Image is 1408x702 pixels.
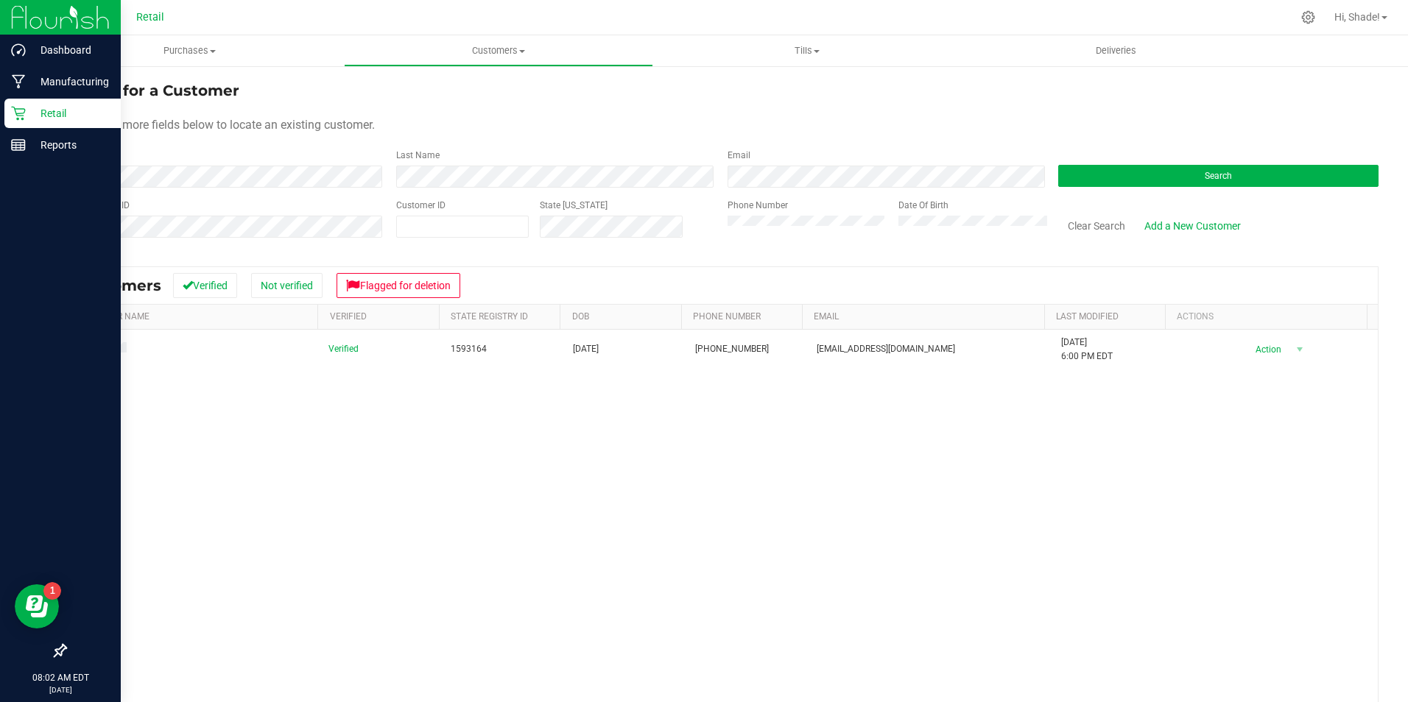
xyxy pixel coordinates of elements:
[330,311,367,322] a: Verified
[26,136,114,154] p: Reports
[65,118,375,132] span: Use one or more fields below to locate an existing customer.
[251,273,323,298] button: Not verified
[1291,339,1309,360] span: select
[136,11,164,24] span: Retail
[962,35,1270,66] a: Deliveries
[654,44,961,57] span: Tills
[1205,171,1232,181] span: Search
[1058,165,1379,187] button: Search
[1076,44,1156,57] span: Deliveries
[65,82,239,99] span: Search for a Customer
[573,342,599,356] span: [DATE]
[695,342,769,356] span: [PHONE_NUMBER]
[345,44,652,57] span: Customers
[11,106,26,121] inline-svg: Retail
[817,342,955,356] span: [EMAIL_ADDRESS][DOMAIN_NAME]
[11,74,26,89] inline-svg: Manufacturing
[328,342,359,356] span: Verified
[344,35,652,66] a: Customers
[1135,213,1250,238] a: Add a New Customer
[26,104,114,122] p: Retail
[814,311,839,322] a: Email
[1058,213,1135,238] button: Clear Search
[396,149,440,162] label: Last Name
[35,44,344,57] span: Purchases
[1061,336,1113,364] span: [DATE] 6:00 PM EDT
[898,199,948,212] label: Date Of Birth
[1177,311,1361,322] div: Actions
[451,342,487,356] span: 1593164
[337,273,460,298] button: Flagged for deletion
[1334,11,1380,23] span: Hi, Shade!
[26,73,114,91] p: Manufacturing
[1243,339,1291,360] span: Action
[11,138,26,152] inline-svg: Reports
[572,311,589,322] a: DOB
[1056,311,1119,322] a: Last Modified
[173,273,237,298] button: Verified
[7,671,114,684] p: 08:02 AM EDT
[653,35,962,66] a: Tills
[540,199,608,212] label: State [US_STATE]
[693,311,761,322] a: Phone Number
[43,582,61,600] iframe: Resource center unread badge
[35,35,344,66] a: Purchases
[728,149,750,162] label: Email
[396,199,446,212] label: Customer ID
[15,584,59,628] iframe: Resource center
[7,684,114,695] p: [DATE]
[1299,10,1317,24] div: Manage settings
[451,311,528,322] a: State Registry Id
[11,43,26,57] inline-svg: Dashboard
[728,199,788,212] label: Phone Number
[26,41,114,59] p: Dashboard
